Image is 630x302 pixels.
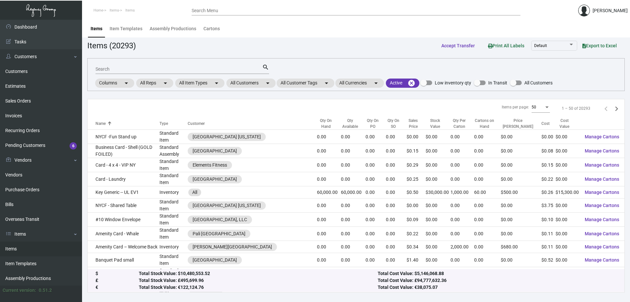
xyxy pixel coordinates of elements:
td: $30,000.00 [426,186,450,198]
td: $0.52 [541,253,556,267]
td: $0.00 [501,253,541,267]
td: $0.22 [541,172,556,186]
td: 0.00 [366,198,386,213]
td: $0.34 [407,241,426,253]
td: Standard Item [159,213,188,227]
mat-chip: All Customers [226,79,276,88]
mat-icon: arrow_drop_down [161,79,169,87]
td: NYCF - Shared Table [88,198,159,213]
td: Standard Item [159,172,188,186]
div: Sales Price [407,118,426,129]
div: [GEOGRAPHIC_DATA] [US_STATE] [193,202,261,209]
div: Qty On Hand [317,118,335,129]
td: $0.00 [556,158,579,172]
td: 0.00 [451,198,474,213]
div: Total Cost Value: £94,777,632.36 [378,277,617,284]
div: [GEOGRAPHIC_DATA] [193,148,237,154]
td: $0.15 [541,158,556,172]
td: 0.00 [474,144,501,158]
td: Brochure - Fall/Winter Catering [88,267,159,281]
td: $0.11 [541,241,556,253]
td: 60,000.00 [317,186,341,198]
td: $0.22 [407,227,426,241]
td: Standard Item [159,198,188,213]
td: 0.00 [366,186,386,198]
div: [PERSON_NAME][GEOGRAPHIC_DATA] [193,244,272,250]
div: Total Stock Value: €122,124.76 [139,284,378,291]
td: 0.00 [317,158,341,172]
td: 0.00 [451,130,474,144]
div: Cartons on Hand [474,118,495,129]
div: Price [PERSON_NAME] [501,118,541,129]
td: 0.00 [317,241,341,253]
button: Manage Cartons [579,268,624,280]
td: $0.00 [426,227,450,241]
td: 0.00 [386,130,406,144]
mat-chip: All Customer Tags [277,79,334,88]
td: 0.00 [341,227,366,241]
div: [GEOGRAPHIC_DATA] [193,176,237,183]
div: Cost [541,121,556,127]
div: Cost [541,121,550,127]
button: Manage Cartons [579,159,624,171]
td: 0.00 [341,253,366,267]
td: 0.00 [317,130,341,144]
span: Export to Excel [582,43,617,48]
button: Manage Cartons [579,228,624,240]
td: Card - 4 x 4 - VIP NY [88,158,159,172]
td: 0.00 [317,144,341,158]
div: [PERSON_NAME] [593,7,628,14]
td: Standard Item [159,267,188,281]
button: Manage Cartons [579,254,624,266]
td: $0.10 [541,213,556,227]
td: $0.25 [407,172,426,186]
div: Qty Available [341,118,366,129]
div: Cost Value [556,118,574,129]
td: Standard Item [159,227,188,241]
div: Qty On Hand [317,118,341,129]
td: $0.11 [541,227,556,241]
span: Accept Transfer [441,43,475,48]
td: Amenity Card – Welcome Back [88,241,159,253]
td: 0.00 [386,213,406,227]
td: NYCF -Fun Stand up [88,130,159,144]
div: Qty Per Carton [451,118,468,129]
button: Manage Cartons [579,241,624,253]
div: £ [95,277,139,284]
td: $0.00 [426,130,450,144]
td: 0.00 [317,198,341,213]
div: Qty On PO [366,118,386,129]
td: 0.00 [366,267,386,281]
td: 0.00 [474,158,501,172]
td: $0.00 [556,227,579,241]
div: Item Templates [110,25,142,32]
div: Total Stock Value: £495,699.96 [139,277,378,284]
td: Card - Laundry [88,172,159,186]
td: Standard Item [159,158,188,172]
td: $0.00 [556,213,579,227]
span: Manage Cartons [585,244,619,249]
div: Current version: [3,287,36,294]
td: 0.00 [317,253,341,267]
button: Manage Cartons [579,145,624,157]
span: Manage Cartons [585,176,619,182]
td: $0.00 [426,144,450,158]
td: $0.00 [426,158,450,172]
td: 0.00 [474,241,501,253]
mat-chip: Columns [95,79,134,88]
div: Total Stock Value: $10,480,553.52 [139,270,378,277]
mat-icon: arrow_drop_down [264,79,272,87]
span: Low inventory qty [435,79,471,87]
div: Stock Value [426,118,444,129]
td: 0.00 [386,186,406,198]
td: $3.75 [541,198,556,213]
td: Standard Assembly [159,144,188,158]
td: 0.00 [366,130,386,144]
mat-icon: cancel [408,79,415,87]
span: Manage Cartons [585,162,619,168]
button: Manage Cartons [579,214,624,225]
td: 0.00 [366,158,386,172]
td: Key Generic -- UL EV1 [88,186,159,198]
span: Manage Cartons [585,257,619,263]
div: Cartons [203,25,220,32]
